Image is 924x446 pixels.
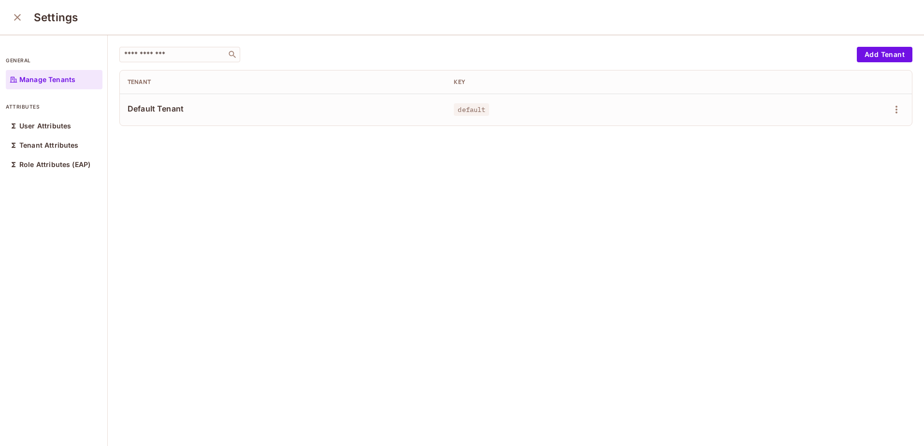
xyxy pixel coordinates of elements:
p: Role Attributes (EAP) [19,161,90,168]
h3: Settings [34,11,78,24]
p: Tenant Attributes [19,141,79,149]
span: Default Tenant [128,103,438,114]
button: close [8,8,27,27]
div: Key [454,78,765,86]
p: general [6,56,102,64]
div: Tenant [128,78,438,86]
p: User Attributes [19,122,71,130]
button: Add Tenant [857,47,912,62]
p: Manage Tenants [19,76,75,84]
span: default [454,103,489,116]
p: attributes [6,103,102,111]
